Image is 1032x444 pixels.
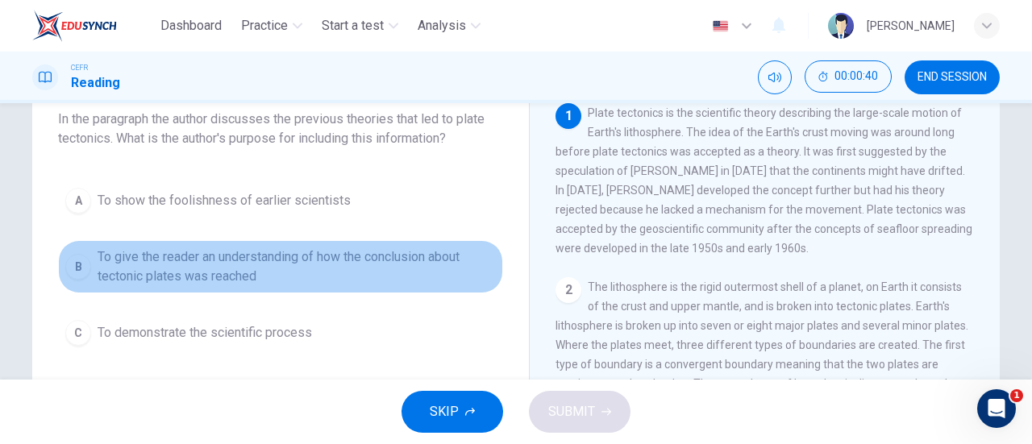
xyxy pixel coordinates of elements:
[556,103,581,129] div: 1
[98,323,312,342] span: To demonstrate the scientific process
[710,20,730,32] img: en
[32,10,154,42] a: EduSynch logo
[71,62,88,73] span: CEFR
[32,10,117,42] img: EduSynch logo
[98,247,496,286] span: To give the reader an understanding of how the conclusion about tectonic plates was reached
[71,73,120,93] h1: Reading
[58,372,503,413] button: DTo show that the concept of plates of earth moving was not a new idea
[918,71,987,84] span: END SESSION
[758,60,792,94] div: Mute
[58,110,503,148] span: In the paragraph the author discusses the previous theories that led to plate tectonics. What is ...
[418,16,466,35] span: Analysis
[805,60,892,93] button: 00:00:40
[241,16,288,35] span: Practice
[58,240,503,293] button: BTo give the reader an understanding of how the conclusion about tectonic plates was reached
[58,181,503,221] button: ATo show the foolishness of earlier scientists
[160,16,222,35] span: Dashboard
[828,13,854,39] img: Profile picture
[411,11,487,40] button: Analysis
[430,400,459,423] span: SKIP
[154,11,228,40] button: Dashboard
[905,60,1000,94] button: END SESSION
[402,391,503,433] button: SKIP
[322,16,384,35] span: Start a test
[315,11,405,40] button: Start a test
[805,60,892,94] div: Hide
[98,191,351,210] span: To show the foolishness of earlier scientists
[977,389,1016,428] iframe: Intercom live chat
[65,320,91,346] div: C
[867,16,955,35] div: [PERSON_NAME]
[834,70,878,83] span: 00:00:40
[556,106,972,255] span: Plate tectonics is the scientific theory describing the large-scale motion of Earth's lithosphere...
[65,188,91,214] div: A
[58,313,503,353] button: CTo demonstrate the scientific process
[556,277,581,303] div: 2
[1010,389,1023,402] span: 1
[235,11,309,40] button: Practice
[65,254,91,280] div: B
